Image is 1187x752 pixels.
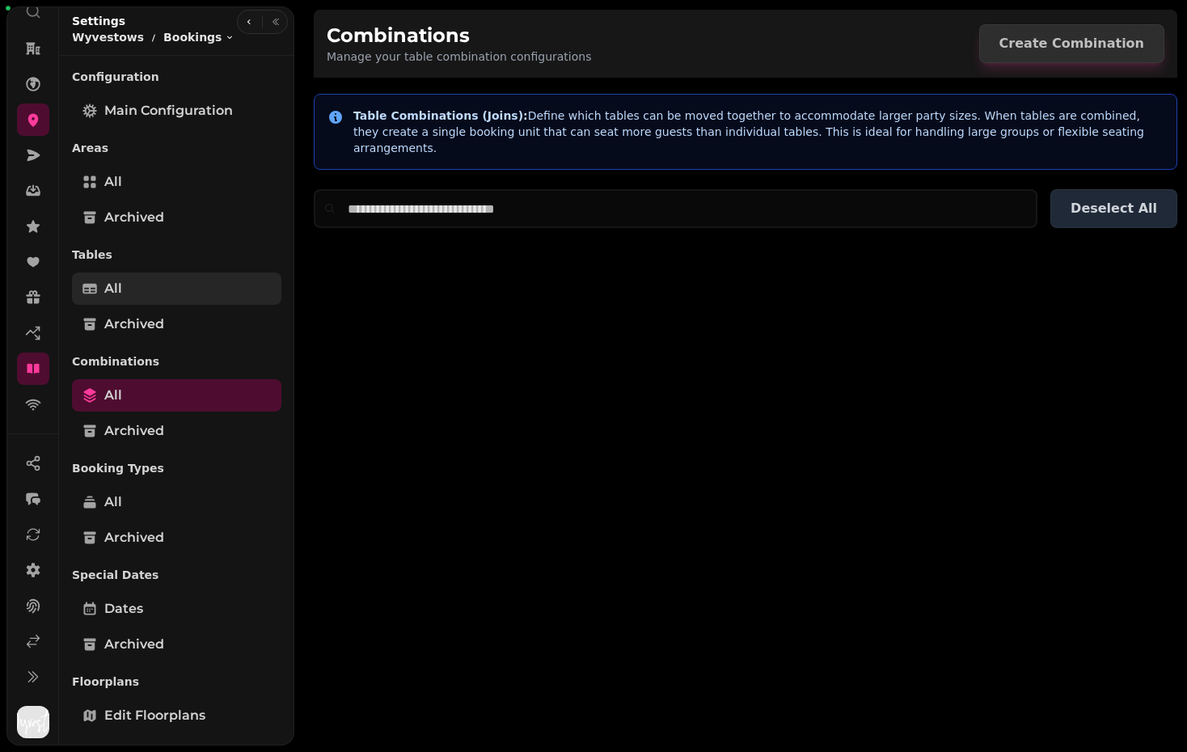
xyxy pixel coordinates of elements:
[353,108,1164,156] div: Define which tables can be moved together to accommodate larger party sizes. When tables are comb...
[72,699,281,732] a: Edit Floorplans
[327,49,591,65] p: Manage your table combination configurations
[104,172,122,192] span: All
[72,486,281,518] a: All
[72,628,281,661] a: Archived
[72,593,281,625] a: Dates
[327,23,591,49] h1: Combinations
[17,706,49,738] img: User avatar
[104,528,164,547] span: Archived
[104,101,233,120] span: Main Configuration
[72,379,281,412] a: All
[72,308,281,340] a: Archived
[104,279,122,298] span: All
[104,315,164,334] span: Archived
[14,706,53,738] button: User avatar
[72,95,281,127] a: Main Configuration
[104,599,143,619] span: Dates
[104,386,122,405] span: All
[72,667,281,696] p: Floorplans
[104,421,164,441] span: Archived
[104,635,164,654] span: Archived
[1071,202,1157,215] span: Deselect All
[72,240,281,269] p: Tables
[104,208,164,227] span: Archived
[72,347,281,376] p: Combinations
[72,133,281,163] p: Areas
[72,272,281,305] a: All
[72,415,281,447] a: Archived
[72,201,281,234] a: Archived
[104,706,205,725] span: Edit Floorplans
[72,13,234,29] h2: Settings
[104,492,122,512] span: All
[72,560,281,589] p: Special Dates
[353,109,528,122] strong: Table Combinations (Joins):
[979,24,1164,63] button: Create Combination
[1050,189,1177,228] button: Deselect All
[163,29,234,45] button: Bookings
[999,37,1144,50] span: Create Combination
[72,62,281,91] p: Configuration
[72,166,281,198] a: All
[72,29,144,45] p: Wyvestows
[72,522,281,554] a: Archived
[72,454,281,483] p: Booking Types
[72,29,234,45] nav: breadcrumb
